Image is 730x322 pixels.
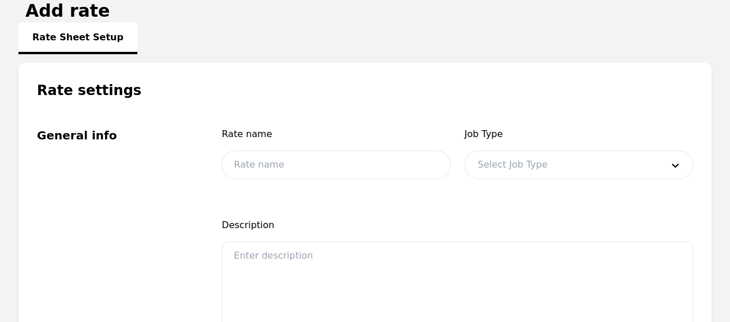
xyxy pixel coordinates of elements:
[222,218,693,232] span: Description
[18,63,712,100] h1: Rate settings
[37,127,194,143] legend: General info
[222,127,450,141] span: Rate name
[465,127,693,141] span: Job Type
[25,1,110,21] h1: Add rate
[222,150,450,179] input: Rate name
